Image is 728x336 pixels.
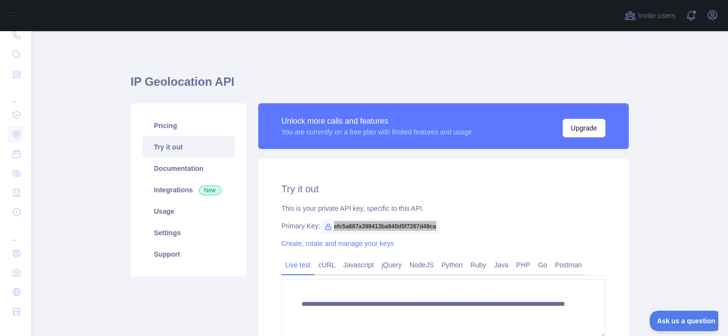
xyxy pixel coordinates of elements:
[142,179,235,201] a: Integrations New
[650,311,718,331] iframe: Toggle Customer Support
[406,257,438,273] a: NodeJS
[131,74,629,97] h1: IP Geolocation API
[142,136,235,158] a: Try it out
[339,257,378,273] a: Javascript
[551,257,586,273] a: Postman
[8,223,23,243] div: ...
[378,257,406,273] a: jQuery
[466,257,490,273] a: Ruby
[563,119,605,137] button: Upgrade
[142,158,235,179] a: Documentation
[320,219,440,234] span: efc5a687a399413ba940d5f7267d49ca
[142,201,235,222] a: Usage
[282,257,315,273] a: Live test
[142,222,235,243] a: Settings
[438,257,467,273] a: Python
[534,257,551,273] a: Go
[282,115,472,127] div: Unlock more calls and features
[638,10,675,21] span: Invite users
[622,8,677,23] button: Invite users
[490,257,513,273] a: Java
[282,221,605,231] div: Primary Key:
[513,257,534,273] a: PHP
[282,204,605,213] div: This is your private API key, specific to this API.
[199,186,221,195] span: New
[282,182,605,196] h2: Try it out
[282,127,472,137] div: You are currently on a free plan with limited features and usage
[142,115,235,136] a: Pricing
[8,85,23,104] div: ...
[315,257,339,273] a: cURL
[282,240,394,247] a: Create, rotate and manage your keys
[142,243,235,265] a: Support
